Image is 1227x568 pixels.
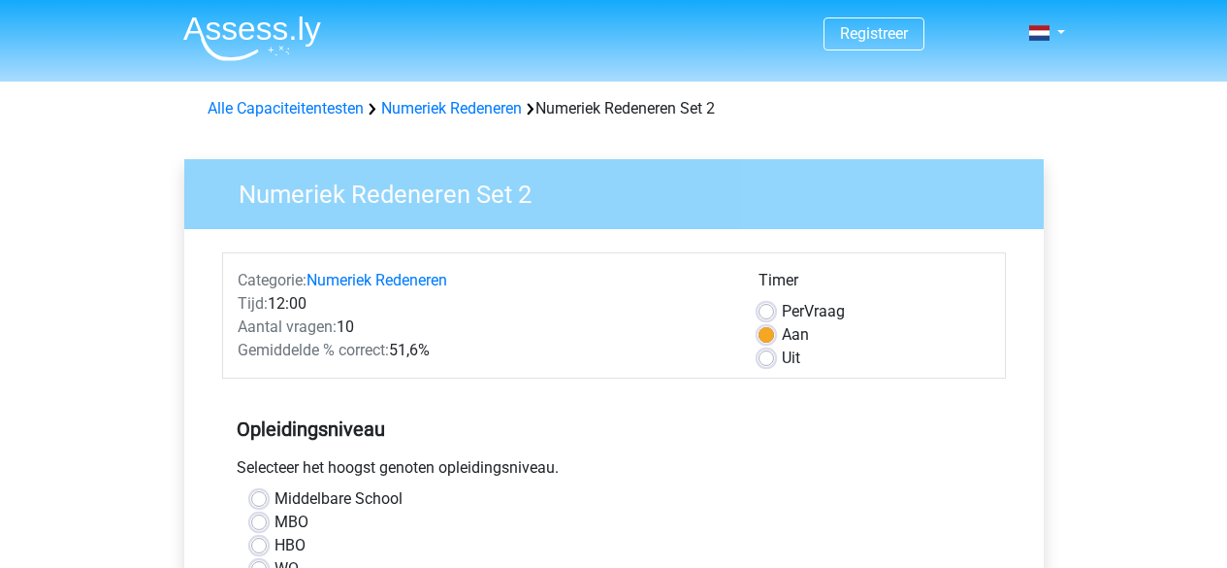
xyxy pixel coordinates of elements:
[274,511,308,534] label: MBO
[782,302,804,320] span: Per
[208,99,364,117] a: Alle Capaciteitentesten
[215,172,1029,210] h3: Numeriek Redeneren Set 2
[782,323,809,347] label: Aan
[237,410,991,449] h5: Opleidingsniveau
[381,99,522,117] a: Numeriek Redeneren
[307,271,447,289] a: Numeriek Redeneren
[238,271,307,289] span: Categorie:
[200,97,1028,120] div: Numeriek Redeneren Set 2
[274,487,403,511] label: Middelbare School
[223,339,744,362] div: 51,6%
[223,316,744,339] div: 10
[759,269,990,300] div: Timer
[223,292,744,316] div: 12:00
[238,341,389,359] span: Gemiddelde % correct:
[782,300,845,323] label: Vraag
[222,456,1006,487] div: Selecteer het hoogst genoten opleidingsniveau.
[274,534,306,557] label: HBO
[238,294,268,313] span: Tijd:
[782,347,800,370] label: Uit
[840,24,908,43] a: Registreer
[183,16,321,61] img: Assessly
[238,317,337,336] span: Aantal vragen:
